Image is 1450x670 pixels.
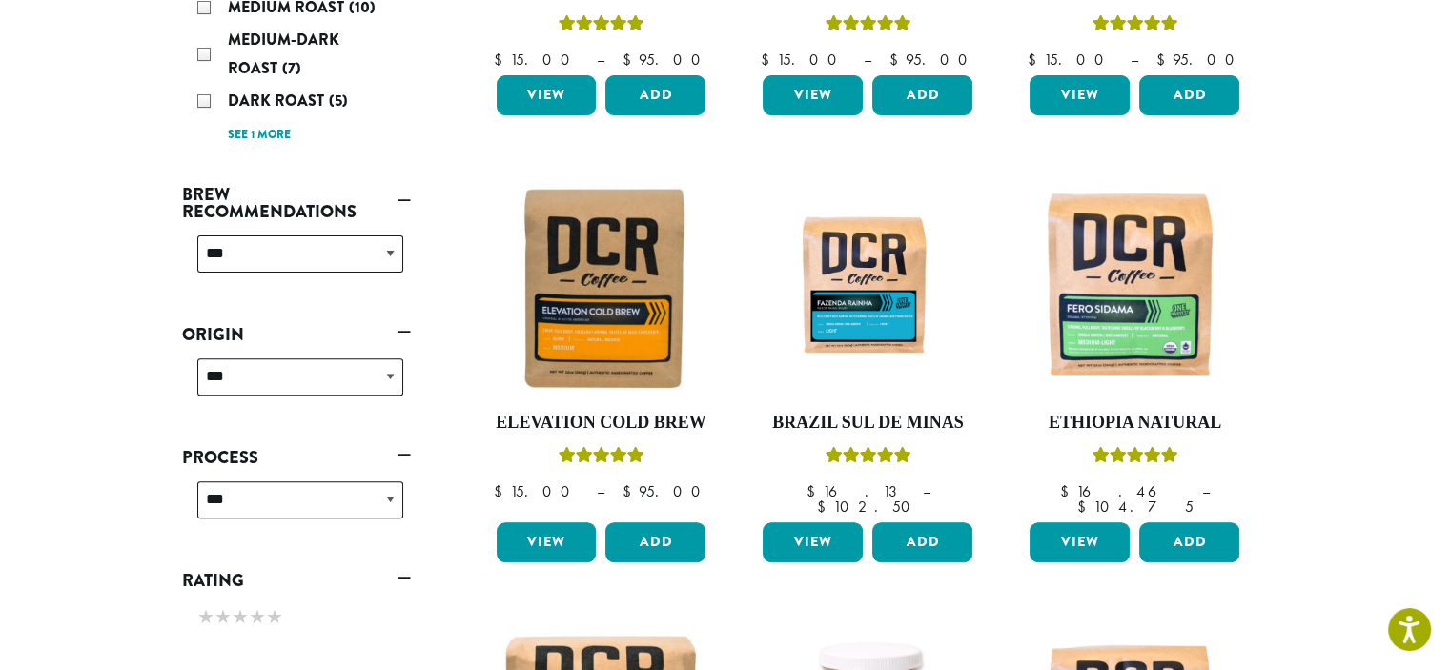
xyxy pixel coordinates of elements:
[558,444,643,473] div: Rated 5.00 out of 5
[825,12,910,41] div: Rated 5.00 out of 5
[182,474,411,541] div: Process
[922,481,929,501] span: –
[1060,481,1076,501] span: $
[282,57,301,79] span: (7)
[622,481,708,501] bdi: 95.00
[817,497,919,517] bdi: 102.50
[1076,497,1093,517] span: $
[605,522,705,562] button: Add
[1027,50,1043,70] span: $
[182,228,411,295] div: Brew Recommendations
[763,75,863,115] a: View
[182,318,411,351] a: Origin
[232,603,249,631] span: ★
[825,444,910,473] div: Rated 5.00 out of 5
[622,50,708,70] bdi: 95.00
[888,50,975,70] bdi: 95.00
[1060,481,1184,501] bdi: 16.46
[1130,50,1137,70] span: –
[758,178,977,516] a: Brazil Sul De MinasRated 5.00 out of 5
[491,178,710,397] img: Elevation-Cold-Brew-300x300.jpg
[758,413,977,434] h4: Brazil Sul De Minas
[1076,497,1193,517] bdi: 104.75
[872,522,972,562] button: Add
[182,564,411,597] a: Rating
[266,603,283,631] span: ★
[497,75,597,115] a: View
[249,603,266,631] span: ★
[1030,522,1130,562] a: View
[760,50,776,70] span: $
[1139,522,1239,562] button: Add
[182,178,411,228] a: Brew Recommendations
[872,75,972,115] button: Add
[1155,50,1172,70] span: $
[863,50,870,70] span: –
[596,481,603,501] span: –
[758,206,977,370] img: Fazenda-Rainha_12oz_Mockup.jpg
[596,50,603,70] span: –
[622,50,638,70] span: $
[497,522,597,562] a: View
[182,597,411,640] div: Rating
[228,126,291,145] a: See 1 more
[1155,50,1242,70] bdi: 95.00
[763,522,863,562] a: View
[760,50,845,70] bdi: 15.00
[558,12,643,41] div: Rated 5.00 out of 5
[1092,12,1177,41] div: Rated 4.50 out of 5
[1202,481,1210,501] span: –
[1025,413,1244,434] h4: Ethiopia Natural
[1139,75,1239,115] button: Add
[605,75,705,115] button: Add
[182,441,411,474] a: Process
[492,413,711,434] h4: Elevation Cold Brew
[806,481,904,501] bdi: 16.13
[329,90,348,112] span: (5)
[1027,50,1112,70] bdi: 15.00
[622,481,638,501] span: $
[197,603,214,631] span: ★
[1025,178,1244,397] img: DCR-Fero-Sidama-Coffee-Bag-2019-300x300.png
[492,178,711,516] a: Elevation Cold BrewRated 5.00 out of 5
[493,50,578,70] bdi: 15.00
[1030,75,1130,115] a: View
[228,90,329,112] span: Dark Roast
[228,29,339,79] span: Medium-Dark Roast
[493,481,578,501] bdi: 15.00
[1025,178,1244,516] a: Ethiopia NaturalRated 5.00 out of 5
[493,50,509,70] span: $
[806,481,822,501] span: $
[817,497,833,517] span: $
[182,351,411,418] div: Origin
[214,603,232,631] span: ★
[1092,444,1177,473] div: Rated 5.00 out of 5
[493,481,509,501] span: $
[888,50,905,70] span: $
